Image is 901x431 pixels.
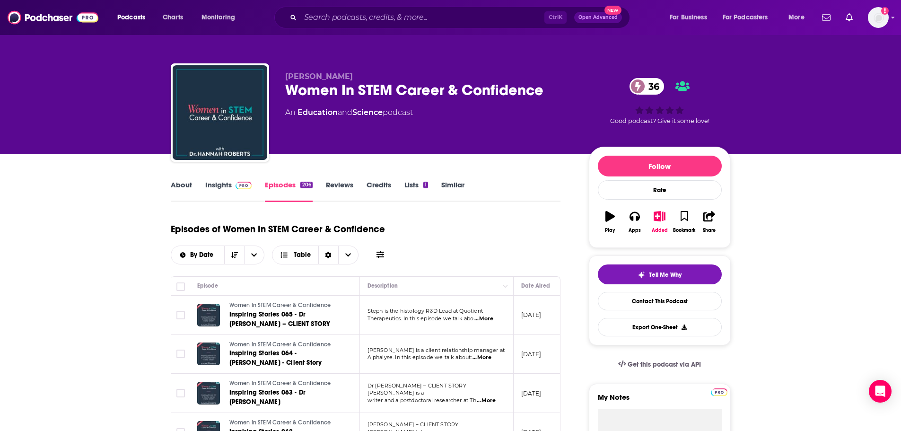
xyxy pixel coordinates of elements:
span: Ctrl K [544,11,567,24]
span: Podcasts [117,11,145,24]
a: Women In STEM Career & Confidence [229,379,343,388]
a: Inspiring Stories 064 - [PERSON_NAME] - Client Story [229,349,343,368]
button: Sort Direction [224,246,244,264]
a: Get this podcast via API [611,353,709,376]
span: Dr [PERSON_NAME] – CLIENT STORY [PERSON_NAME] is a [367,382,466,396]
div: Description [367,280,398,291]
p: [DATE] [521,311,542,319]
button: open menu [782,10,816,25]
div: Date Aired [521,280,550,291]
span: Steph is the histology R&D Lead at Quotient [367,308,483,314]
div: Sort Direction [318,246,338,264]
img: tell me why sparkle [638,271,645,279]
button: Follow [598,156,722,176]
span: Good podcast? Give it some love! [610,117,709,124]
button: open menu [717,10,782,25]
button: open menu [244,246,264,264]
button: Open AdvancedNew [574,12,622,23]
a: Show notifications dropdown [818,9,834,26]
span: Inspiring Stories 065 - Dr [PERSON_NAME] – CLIENT STORY [229,310,331,328]
span: By Date [190,252,217,258]
div: Share [703,228,716,233]
span: More [788,11,805,24]
label: My Notes [598,393,722,409]
div: An podcast [285,107,413,118]
a: Lists1 [404,180,428,202]
a: Show notifications dropdown [842,9,857,26]
div: Search podcasts, credits, & more... [283,7,639,28]
div: Added [652,228,668,233]
button: open menu [171,252,225,258]
img: Podchaser Pro [236,182,252,189]
a: Women In STEM Career & Confidence [229,341,343,349]
img: Podchaser - Follow, Share and Rate Podcasts [8,9,98,26]
span: Charts [163,11,183,24]
span: [PERSON_NAME] is a client relationship manager at [367,347,505,353]
button: Show profile menu [868,7,889,28]
span: and [338,108,352,117]
a: InsightsPodchaser Pro [205,180,252,202]
a: Pro website [711,387,727,396]
div: 206 [300,182,312,188]
p: [DATE] [521,350,542,358]
button: open menu [663,10,719,25]
svg: Add a profile image [881,7,889,15]
a: About [171,180,192,202]
a: Contact This Podcast [598,292,722,310]
span: ...More [474,315,493,323]
img: Women In STEM Career & Confidence [173,65,267,160]
div: Rate [598,180,722,200]
a: Women In STEM Career & Confidence [229,301,343,310]
span: Tell Me Why [649,271,682,279]
span: writer and a postdoctoral researcher at Th [367,397,476,404]
button: tell me why sparkleTell Me Why [598,264,722,284]
span: ...More [477,397,496,405]
span: Table [294,252,311,258]
span: Toggle select row [176,311,185,319]
a: Credits [367,180,391,202]
span: Alphalyse. In this episode we talk about: [367,354,472,361]
div: Apps [629,228,641,233]
span: Inspiring Stories 063 - Dr [PERSON_NAME] [229,388,306,406]
a: Inspiring Stories 065 - Dr [PERSON_NAME] – CLIENT STORY [229,310,343,329]
div: 1 [423,182,428,188]
span: Women In STEM Career & Confidence [229,380,331,387]
span: Get this podcast via API [628,361,701,369]
a: Women In STEM Career & Confidence [229,419,343,427]
button: Choose View [272,246,359,264]
div: Open Intercom Messenger [869,380,892,403]
button: Bookmark [672,205,697,239]
span: Women In STEM Career & Confidence [229,341,331,348]
button: open menu [111,10,157,25]
span: Monitoring [201,11,235,24]
a: Inspiring Stories 063 - Dr [PERSON_NAME] [229,388,343,407]
h2: Choose List sort [171,246,265,264]
span: For Business [670,11,707,24]
span: New [604,6,621,15]
p: [DATE] [521,389,542,397]
span: [PERSON_NAME] [285,72,353,81]
div: 36Good podcast? Give it some love! [589,72,731,131]
a: Episodes206 [265,180,312,202]
button: Share [697,205,721,239]
div: Bookmark [673,228,695,233]
a: Charts [157,10,189,25]
div: Play [605,228,615,233]
button: open menu [195,10,247,25]
button: Column Actions [500,281,511,292]
span: Women In STEM Career & Confidence [229,302,331,308]
span: Toggle select row [176,389,185,397]
span: Open Advanced [578,15,618,20]
span: Women In STEM Career & Confidence [229,419,331,426]
a: Similar [441,180,464,202]
a: Education [297,108,338,117]
h1: Episodes of Women In STEM Career & Confidence [171,223,385,235]
a: 36 [630,78,664,95]
span: Inspiring Stories 064 - [PERSON_NAME] - Client Story [229,349,322,367]
span: Therapeutics. In this episode we talk abo [367,315,474,322]
button: Play [598,205,622,239]
a: Science [352,108,383,117]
